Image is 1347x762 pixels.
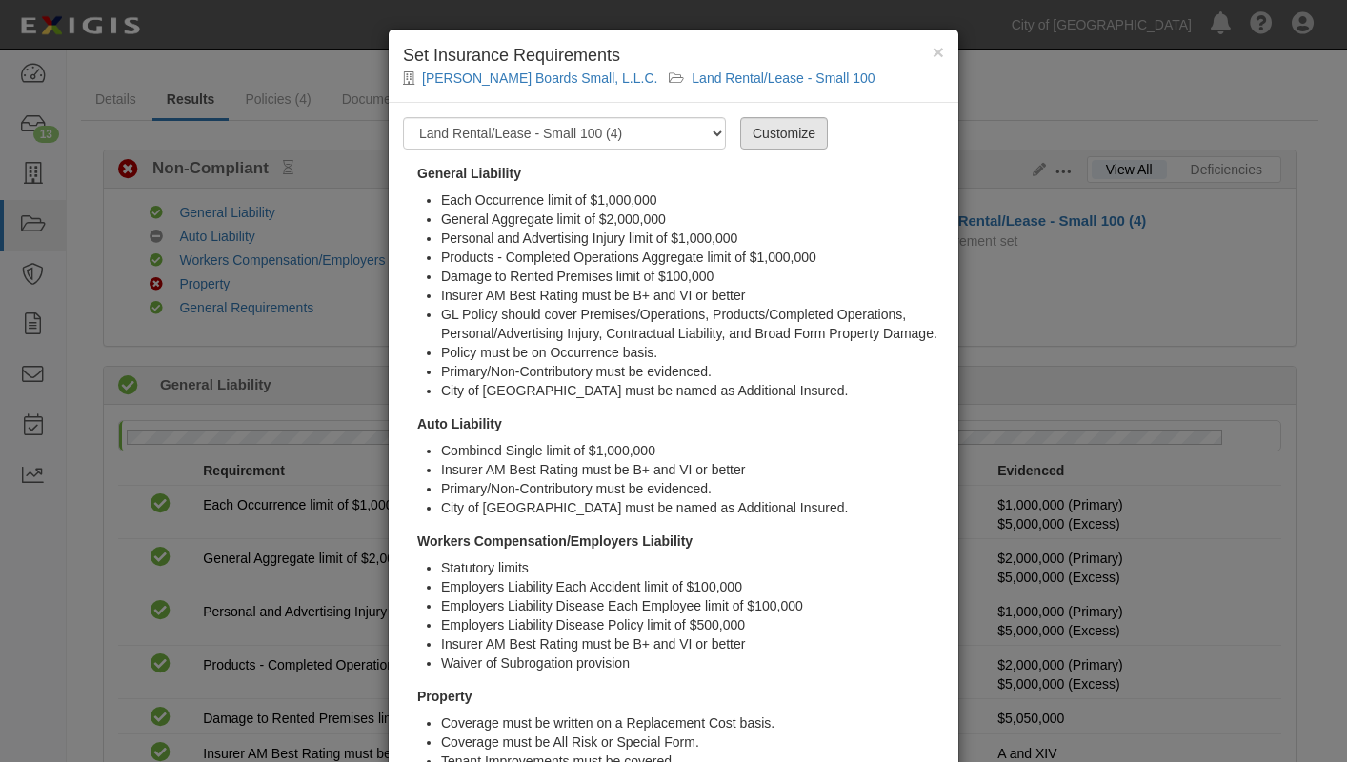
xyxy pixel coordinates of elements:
[441,732,944,752] li: Coverage must be All Risk or Special Form.
[403,44,944,69] h4: Set Insurance Requirements
[417,533,693,549] strong: Workers Compensation/Employers Liability
[441,713,944,732] li: Coverage must be written on a Replacement Cost basis.
[441,343,944,362] li: Policy must be on Occurrence basis.
[417,166,521,181] strong: General Liability
[933,41,944,63] span: ×
[441,210,944,229] li: General Aggregate limit of $2,000,000
[441,558,944,577] li: Statutory limits
[933,42,944,62] button: Close
[441,441,944,460] li: Combined Single limit of $1,000,000
[441,460,944,479] li: Insurer AM Best Rating must be B+ and VI or better
[441,305,944,343] li: GL Policy should cover Premises/Operations, Products/Completed Operations, Personal/Advertising I...
[740,117,828,150] a: Customize
[441,381,944,400] li: City of [GEOGRAPHIC_DATA] must be named as Additional Insured.
[441,596,944,615] li: Employers Liability Disease Each Employee limit of $100,000
[441,498,944,517] li: City of [GEOGRAPHIC_DATA] must be named as Additional Insured.
[422,70,657,86] a: [PERSON_NAME] Boards Small, L.L.C.
[441,286,944,305] li: Insurer AM Best Rating must be B+ and VI or better
[441,248,944,267] li: Products - Completed Operations Aggregate limit of $1,000,000
[417,416,502,431] strong: Auto Liability
[441,190,944,210] li: Each Occurrence limit of $1,000,000
[441,634,944,653] li: Insurer AM Best Rating must be B+ and VI or better
[441,615,944,634] li: Employers Liability Disease Policy limit of $500,000
[441,267,944,286] li: Damage to Rented Premises limit of $100,000
[441,577,944,596] li: Employers Liability Each Accident limit of $100,000
[692,70,875,86] a: Land Rental/Lease - Small 100
[441,362,944,381] li: Primary/Non-Contributory must be evidenced.
[441,479,944,498] li: Primary/Non-Contributory must be evidenced.
[417,689,472,704] strong: Property
[441,229,944,248] li: Personal and Advertising Injury limit of $1,000,000
[441,653,944,672] li: Waiver of Subrogation provision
